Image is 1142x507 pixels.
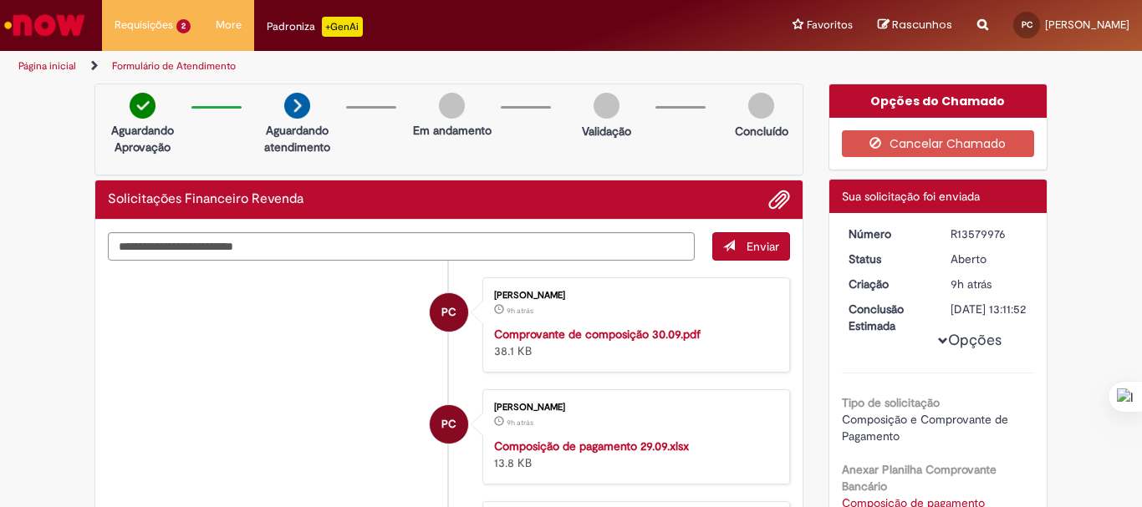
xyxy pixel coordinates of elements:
[115,17,173,33] span: Requisições
[748,93,774,119] img: img-circle-grey.png
[413,122,492,139] p: Em andamento
[892,17,952,33] span: Rascunhos
[494,403,772,413] div: [PERSON_NAME]
[836,301,939,334] dt: Conclusão Estimada
[2,8,88,42] img: ServiceNow
[829,84,1048,118] div: Opções do Chamado
[735,123,788,139] p: Concluído
[257,122,338,155] p: Aguardando atendimento
[712,232,790,261] button: Enviar
[878,18,952,33] a: Rascunhos
[112,59,236,73] a: Formulário de Atendimento
[747,239,779,254] span: Enviar
[322,17,363,37] p: +GenAi
[1045,18,1129,32] span: [PERSON_NAME]
[430,293,468,332] div: Pedro Campelo
[1022,19,1032,30] span: PC
[768,189,790,210] button: Adicionar anexos
[108,232,695,261] textarea: Digite sua mensagem aqui...
[842,462,997,494] b: Anexar Planilha Comprovante Bancário
[430,405,468,444] div: Pedro Campelo
[951,226,1028,242] div: R13579976
[836,226,939,242] dt: Número
[108,192,303,207] h2: Solicitações Financeiro Revenda Histórico de tíquete
[216,17,242,33] span: More
[507,306,533,316] time: 30/09/2025 09:11:37
[842,189,980,204] span: Sua solicitação foi enviada
[18,59,76,73] a: Página inicial
[267,17,363,37] div: Padroniza
[842,130,1035,157] button: Cancelar Chamado
[494,438,772,471] div: 13.8 KB
[13,51,749,82] ul: Trilhas de página
[494,327,701,342] a: Comprovante de composição 30.09.pdf
[507,418,533,428] time: 30/09/2025 09:11:32
[494,326,772,359] div: 38.1 KB
[284,93,310,119] img: arrow-next.png
[441,292,456,332] span: PC
[842,412,1012,444] span: Composição e Comprovante de Pagamento
[441,404,456,444] span: PC
[494,291,772,301] div: [PERSON_NAME]
[507,306,533,316] span: 9h atrás
[836,251,939,267] dt: Status
[836,276,939,292] dt: Criação
[176,19,191,33] span: 2
[951,276,992,292] time: 30/09/2025 09:11:48
[842,395,940,410] b: Tipo de solicitação
[951,251,1028,267] div: Aberto
[951,276,992,292] span: 9h atrás
[130,93,155,119] img: check-circle-green.png
[951,276,1028,292] div: 30/09/2025 09:11:48
[582,123,631,139] p: Validação
[102,122,183,155] p: Aguardando Aprovação
[594,93,619,119] img: img-circle-grey.png
[507,418,533,428] span: 9h atrás
[807,17,853,33] span: Favoritos
[494,439,689,454] a: Composição de pagamento 29.09.xlsx
[439,93,465,119] img: img-circle-grey.png
[951,301,1028,317] div: [DATE] 13:11:52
